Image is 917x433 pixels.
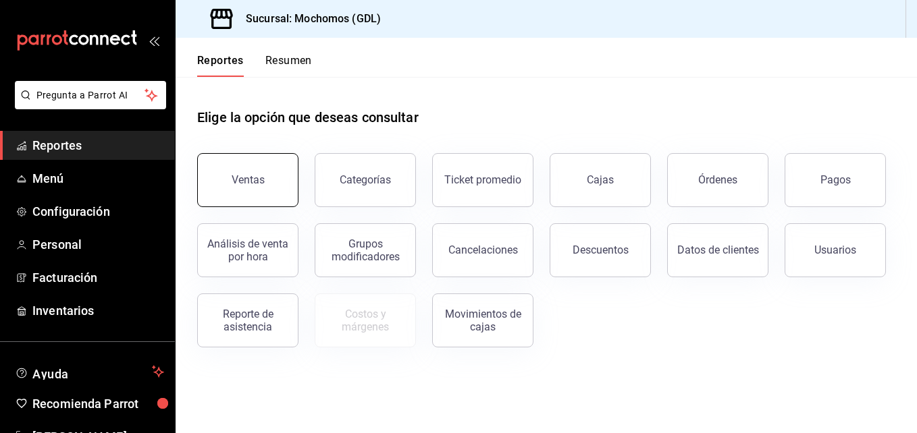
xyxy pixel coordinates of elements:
button: open_drawer_menu [149,35,159,46]
div: Grupos modificadores [323,237,407,263]
div: Costos y márgenes [323,308,407,333]
button: Pregunta a Parrot AI [15,81,166,109]
button: Usuarios [785,223,886,277]
button: Análisis de venta por hora [197,223,298,277]
button: Ticket promedio [432,153,533,207]
div: navigation tabs [197,54,312,77]
button: Órdenes [667,153,768,207]
button: Ventas [197,153,298,207]
button: Grupos modificadores [315,223,416,277]
div: Cajas [587,173,614,186]
div: Pagos [820,173,851,186]
span: Configuración [32,202,164,221]
a: Pregunta a Parrot AI [9,98,166,112]
div: Movimientos de cajas [441,308,525,333]
button: Categorías [315,153,416,207]
button: Pagos [785,153,886,207]
span: Inventarios [32,301,164,320]
button: Cajas [550,153,651,207]
div: Cancelaciones [448,243,518,256]
div: Descuentos [573,243,629,256]
h1: Elige la opción que deseas consultar [197,107,419,127]
span: Reportes [32,136,164,154]
button: Descuentos [550,223,651,277]
button: Cancelaciones [432,223,533,277]
span: Menú [32,169,164,187]
div: Reporte de asistencia [206,308,290,333]
div: Categorías [340,173,391,186]
h3: Sucursal: Mochomos (GDL) [235,11,381,27]
div: Datos de clientes [677,243,759,256]
div: Ventas [232,173,265,186]
button: Datos de clientes [667,223,768,277]
div: Usuarios [814,243,856,256]
span: Ayuda [32,364,147,380]
span: Pregunta a Parrot AI [36,88,145,103]
div: Ticket promedio [444,173,521,186]
span: Recomienda Parrot [32,395,164,413]
div: Órdenes [698,173,737,186]
div: Análisis de venta por hora [206,237,290,263]
button: Reporte de asistencia [197,293,298,347]
button: Movimientos de cajas [432,293,533,347]
button: Resumen [265,54,312,77]
button: Contrata inventarios para ver este reporte [315,293,416,347]
span: Personal [32,235,164,254]
button: Reportes [197,54,244,77]
span: Facturación [32,268,164,287]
